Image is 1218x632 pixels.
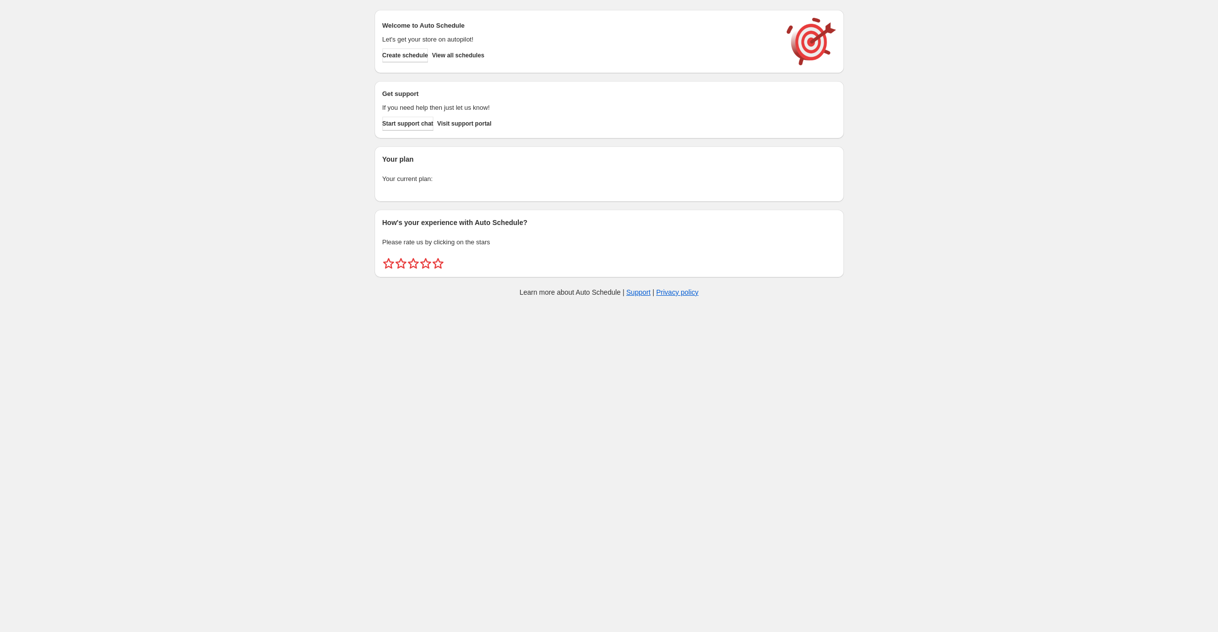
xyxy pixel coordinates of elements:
a: Privacy policy [656,288,699,296]
button: Create schedule [382,48,428,62]
button: View all schedules [432,48,484,62]
p: Let's get your store on autopilot! [382,35,777,45]
p: Your current plan: [382,174,836,184]
a: Start support chat [382,117,433,131]
span: Start support chat [382,120,433,128]
h2: Get support [382,89,777,99]
span: Create schedule [382,51,428,59]
a: Support [627,288,651,296]
p: Please rate us by clicking on the stars [382,237,836,247]
span: Visit support portal [437,120,492,128]
h2: Welcome to Auto Schedule [382,21,777,31]
h2: Your plan [382,154,836,164]
a: Visit support portal [437,117,492,131]
span: View all schedules [432,51,484,59]
h2: How's your experience with Auto Schedule? [382,218,836,227]
p: If you need help then just let us know! [382,103,777,113]
p: Learn more about Auto Schedule | | [519,287,698,297]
